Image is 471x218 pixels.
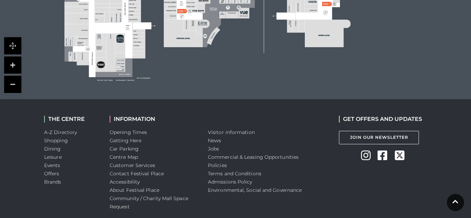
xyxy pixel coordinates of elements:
[110,195,188,210] a: Community / Charity Mall Space Request
[208,187,302,193] a: Environmental, Social and Governance
[44,146,61,152] a: Dining
[44,162,60,168] a: Events
[208,162,227,168] a: Policies
[208,146,219,152] a: Jobs
[44,129,77,135] a: A-Z Directory
[110,146,139,152] a: Car Parking
[208,137,221,144] a: News
[110,170,164,177] a: Contact Festival Place
[339,131,419,144] a: Join Our Newsletter
[44,179,61,185] a: Brands
[44,154,62,160] a: Leisure
[110,179,140,185] a: Accessibility
[110,162,156,168] a: Customer Services
[208,170,261,177] a: Terms and Conditions
[44,137,68,144] a: Shopping
[110,154,138,160] a: Centre Map
[339,116,422,122] h2: GET OFFERS AND UPDATES
[208,179,252,185] a: Admissions Policy
[110,187,159,193] a: About Festival Place
[208,129,255,135] a: Visitor information
[110,129,147,135] a: Opening Times
[44,116,99,122] h2: THE CENTRE
[44,170,59,177] a: Offers
[208,154,299,160] a: Commercial & Leasing Opportunities
[110,137,141,144] a: Getting Here
[110,116,198,122] h2: INFORMATION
